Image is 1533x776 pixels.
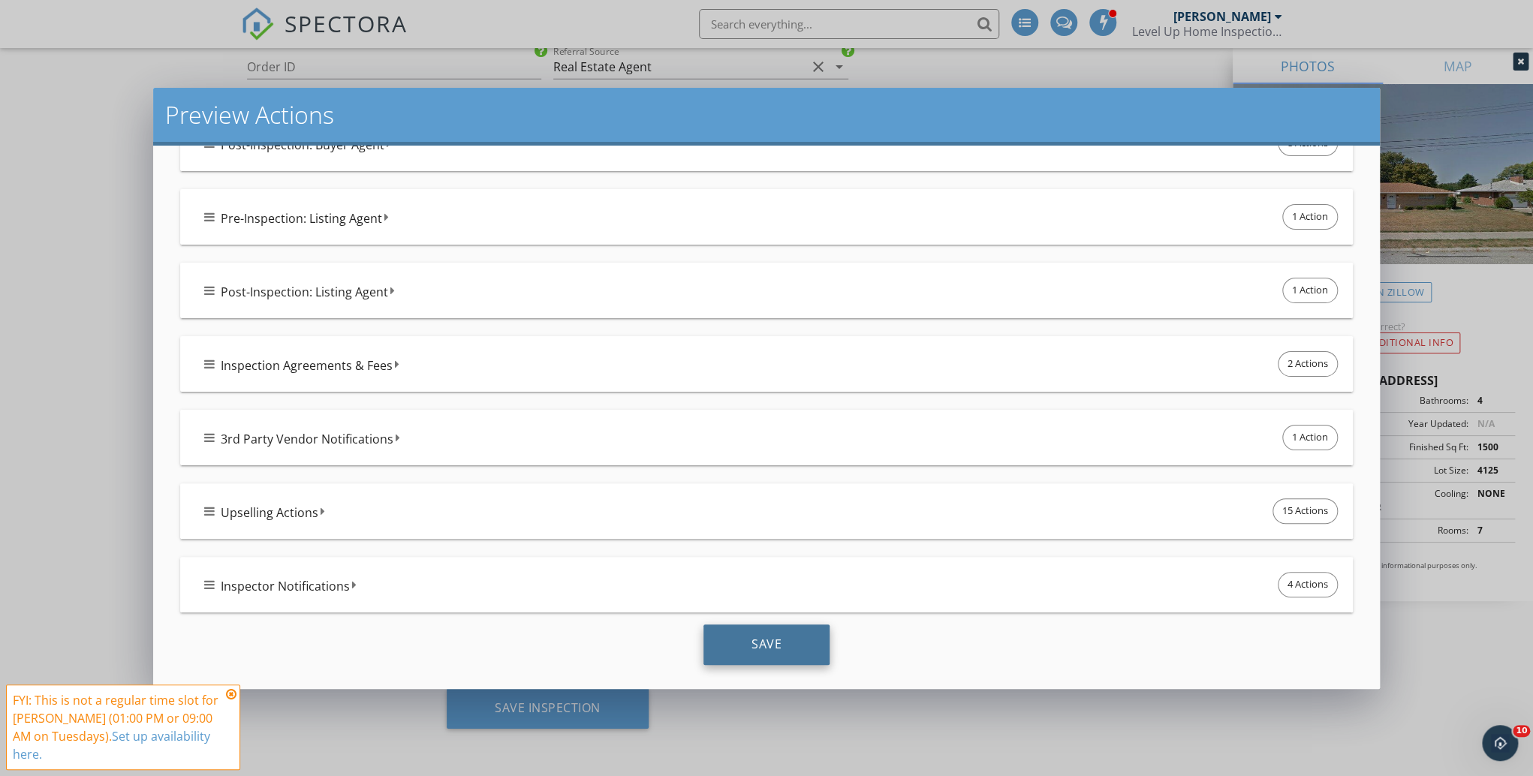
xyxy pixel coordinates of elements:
[1279,573,1337,597] span: 4 Actions
[1273,499,1337,523] span: 15 Actions
[1279,352,1337,376] span: 2 Actions
[13,691,221,763] div: FYI: This is not a regular time slot for [PERSON_NAME] (01:00 PM or 09:00 AM on Tuesdays).
[1283,205,1337,229] span: 1 Action
[165,100,1368,130] h2: Preview Actions
[221,283,388,301] span: Post-Inspection: Listing Agent
[221,504,318,522] span: Upselling Actions
[1283,278,1337,302] span: 1 Action
[1283,426,1337,450] span: 1 Action
[13,728,210,762] a: Set up availability here.
[221,209,382,227] span: Pre-Inspection: Listing Agent
[221,356,393,374] span: Inspection Agreements & Fees
[221,430,393,448] span: 3rd Party Vendor Notifications
[221,577,350,595] span: Inspector Notifications
[1482,725,1518,761] iframe: Intercom live chat
[703,624,830,665] div: Save
[1513,725,1530,737] span: 10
